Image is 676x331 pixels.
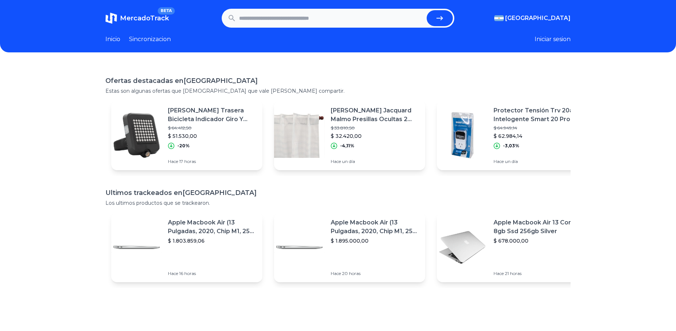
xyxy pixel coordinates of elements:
[494,159,582,164] p: Hace un día
[168,218,257,236] p: Apple Macbook Air (13 Pulgadas, 2020, Chip M1, 256 Gb De Ssd, 8 Gb De Ram) - Plata
[494,237,582,244] p: $ 678.000,00
[158,7,175,15] span: BETA
[535,35,571,44] button: Iniciar sesion
[331,106,419,124] p: [PERSON_NAME] Jacquard Malmo Presillas Ocultas 2 Paños 140 X 150
[105,35,120,44] a: Inicio
[437,222,488,273] img: Featured image
[111,212,262,282] a: Featured imageApple Macbook Air (13 Pulgadas, 2020, Chip M1, 256 Gb De Ssd, 8 Gb De Ram) - Plata$...
[437,100,588,170] a: Featured imageProtector Tensión Trv 20a Intelogente Smart 20 Pro Aire Htec$ 64.949,14$ 62.984,14-...
[177,143,190,149] p: -20%
[494,106,582,124] p: Protector Tensión Trv 20a Intelogente Smart 20 Pro Aire Htec
[105,76,571,86] h1: Ofertas destacadas en [GEOGRAPHIC_DATA]
[111,110,162,161] img: Featured image
[168,106,257,124] p: [PERSON_NAME] Trasera Bicicleta Indicador Giro Y Stop
[105,12,169,24] a: MercadoTrackBETA
[437,212,588,282] a: Featured imageApple Macbook Air 13 Core I5 8gb Ssd 256gb Silver$ 678.000,00Hace 21 horas
[331,132,419,140] p: $ 32.420,00
[168,159,257,164] p: Hace 17 horas
[331,237,419,244] p: $ 1.895.000,00
[168,271,257,276] p: Hace 16 horas
[494,14,571,23] button: [GEOGRAPHIC_DATA]
[437,110,488,161] img: Featured image
[340,143,354,149] p: -4,11%
[105,188,571,198] h1: Ultimos trackeados en [GEOGRAPHIC_DATA]
[331,271,419,276] p: Hace 20 horas
[331,125,419,131] p: $ 33.810,50
[274,212,425,282] a: Featured imageApple Macbook Air (13 Pulgadas, 2020, Chip M1, 256 Gb De Ssd, 8 Gb De Ram) - Plata$...
[494,15,504,21] img: Argentina
[111,222,162,273] img: Featured image
[168,237,257,244] p: $ 1.803.859,06
[274,222,325,273] img: Featured image
[494,132,582,140] p: $ 62.984,14
[105,199,571,207] p: Los ultimos productos que se trackearon.
[105,12,117,24] img: MercadoTrack
[331,159,419,164] p: Hace un día
[503,143,519,149] p: -3,03%
[494,218,582,236] p: Apple Macbook Air 13 Core I5 8gb Ssd 256gb Silver
[494,125,582,131] p: $ 64.949,14
[120,14,169,22] span: MercadoTrack
[274,110,325,161] img: Featured image
[274,100,425,170] a: Featured image[PERSON_NAME] Jacquard Malmo Presillas Ocultas 2 Paños 140 X 150$ 33.810,50$ 32.420...
[105,87,571,95] p: Estas son algunas ofertas que [DEMOGRAPHIC_DATA] que vale [PERSON_NAME] compartir.
[168,125,257,131] p: $ 64.412,50
[505,14,571,23] span: [GEOGRAPHIC_DATA]
[168,132,257,140] p: $ 51.530,00
[111,100,262,170] a: Featured image[PERSON_NAME] Trasera Bicicleta Indicador Giro Y Stop$ 64.412,50$ 51.530,00-20%Hace...
[494,271,582,276] p: Hace 21 horas
[129,35,171,44] a: Sincronizacion
[331,218,419,236] p: Apple Macbook Air (13 Pulgadas, 2020, Chip M1, 256 Gb De Ssd, 8 Gb De Ram) - Plata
